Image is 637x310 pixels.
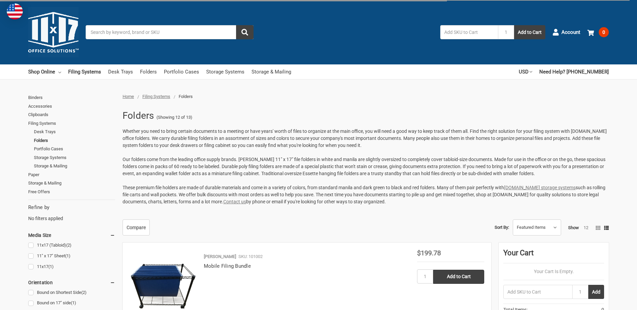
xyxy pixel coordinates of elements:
[519,64,532,79] a: USD
[495,222,509,232] label: Sort By:
[34,136,115,145] a: Folders
[28,262,115,271] a: 11x17
[28,252,115,261] a: 11" x 17" Sheet
[28,110,115,119] a: Clipboards
[28,93,115,102] a: Binders
[68,64,101,79] a: Filing Systems
[582,292,637,310] iframe: Google Customer Reviews
[142,94,170,99] a: Filing Systems
[204,253,236,260] p: [PERSON_NAME]
[140,64,157,79] a: Folders
[48,264,54,269] span: (1)
[123,94,134,99] a: Home
[503,285,572,299] input: Add SKU to Cart
[584,225,588,230] a: 12
[28,170,115,179] a: Paper
[123,156,609,177] p: Our folders come from the leading office supply brands. [PERSON_NAME] 11" x 17" file folders in w...
[34,145,115,153] a: Portfolio Cases
[561,29,580,36] span: Account
[34,153,115,162] a: Storage Systems
[28,179,115,188] a: Storage & Mailing
[28,231,115,239] h5: Media Size
[123,219,150,236] a: Compare
[552,23,580,41] a: Account
[71,300,76,305] span: (1)
[28,64,61,79] a: Shop Online
[252,64,291,79] a: Storage & Mailing
[179,94,193,99] span: Folders
[123,128,609,149] p: Whether you need to bring certain documents to a meeting or have years' worth of files to organiz...
[503,247,604,263] div: Your Cart
[223,199,246,204] a: Contact us
[440,25,498,39] input: Add SKU to Cart
[588,285,604,299] button: Add
[164,64,199,79] a: Portfolio Cases
[206,64,244,79] a: Storage Systems
[28,299,115,308] a: Bound on 17" side
[28,241,115,250] a: 11x17 (Tabloid)
[417,249,441,257] span: $199.78
[28,204,115,222] div: No filters applied
[204,263,251,269] a: Mobile Filing Bundle
[123,184,609,205] p: These premium file holders are made of durable materials and come in a variety of colors, from st...
[514,25,545,39] button: Add to Cart
[238,253,263,260] p: SKU: 101002
[7,3,23,19] img: duty and tax information for United States
[568,225,579,230] span: Show
[28,288,115,297] a: Bound on Shortest Side
[433,270,484,284] input: Add to Cart
[86,25,254,39] input: Search by keyword, brand or SKU
[599,27,609,37] span: 0
[66,243,72,248] span: (2)
[28,7,79,57] img: 11x17.com
[503,268,604,275] p: Your Cart Is Empty.
[504,185,576,190] a: [DOMAIN_NAME] storage systems
[539,64,609,79] a: Need Help? [PHONE_NUMBER]
[123,107,154,124] h1: Folders
[34,127,115,136] a: Desk Trays
[28,204,115,211] h5: Refine by
[28,119,115,128] a: Filing Systems
[108,64,133,79] a: Desk Trays
[81,290,87,295] span: (2)
[65,253,71,258] span: (1)
[156,114,192,121] span: (Showing 12 of 13)
[28,278,115,287] h5: Orientation
[34,162,115,170] a: Storage & Mailing
[28,188,115,196] a: Free Offers
[28,102,115,111] a: Accessories
[587,23,609,41] a: 0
